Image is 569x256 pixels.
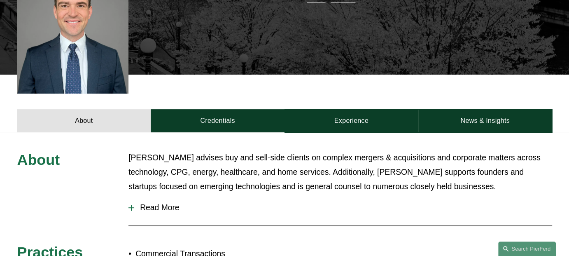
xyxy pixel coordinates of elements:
span: Read More [134,203,552,212]
a: News & Insights [418,109,552,132]
a: About [17,109,151,132]
a: Experience [284,109,418,132]
span: About [17,152,60,168]
button: Read More [128,197,552,218]
a: Credentials [151,109,284,132]
p: [PERSON_NAME] advises buy and sell-side clients on complex mergers & acquisitions and corporate m... [128,151,552,194]
a: Search this site [498,242,556,256]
